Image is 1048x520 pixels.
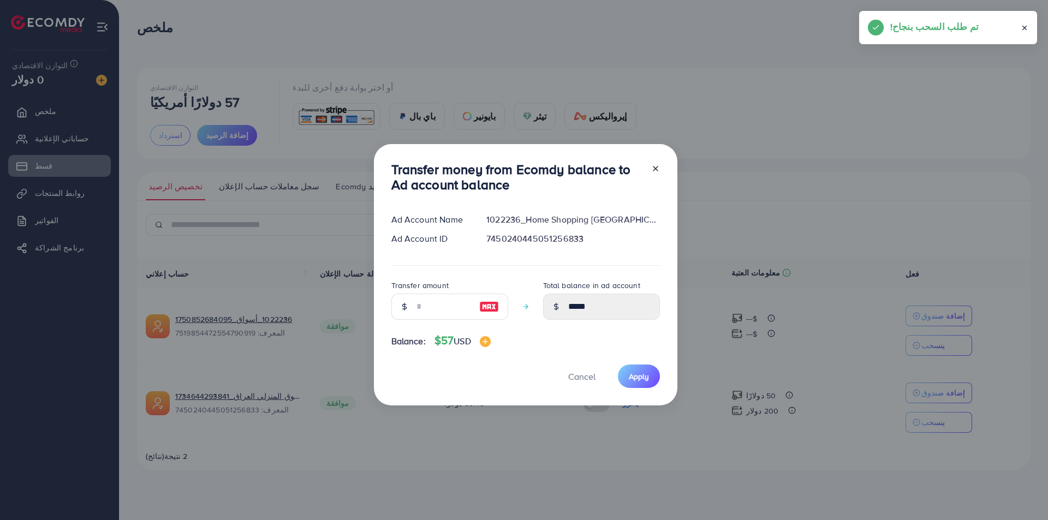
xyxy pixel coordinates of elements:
h3: Transfer money from Ecomdy balance to Ad account balance [391,162,642,193]
h4: $57 [434,334,491,348]
div: 1022236_Home Shopping [GEOGRAPHIC_DATA]_1734644293841 [478,213,668,226]
span: USD [454,335,471,347]
img: image [480,336,491,347]
button: Cancel [555,364,609,388]
span: Cancel [568,370,596,382]
iframe: محادثة [1002,471,1040,512]
label: Total balance in ad account [543,280,640,291]
font: تم طلب السحب بنجاح! [890,20,979,33]
div: Ad Account ID [383,232,478,245]
span: Apply [629,371,649,382]
img: image [479,300,499,313]
label: Transfer amount [391,280,449,291]
div: 7450240445051256833 [478,232,668,245]
button: Apply [618,364,660,388]
div: Ad Account Name [383,213,478,226]
span: Balance: [391,335,426,348]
